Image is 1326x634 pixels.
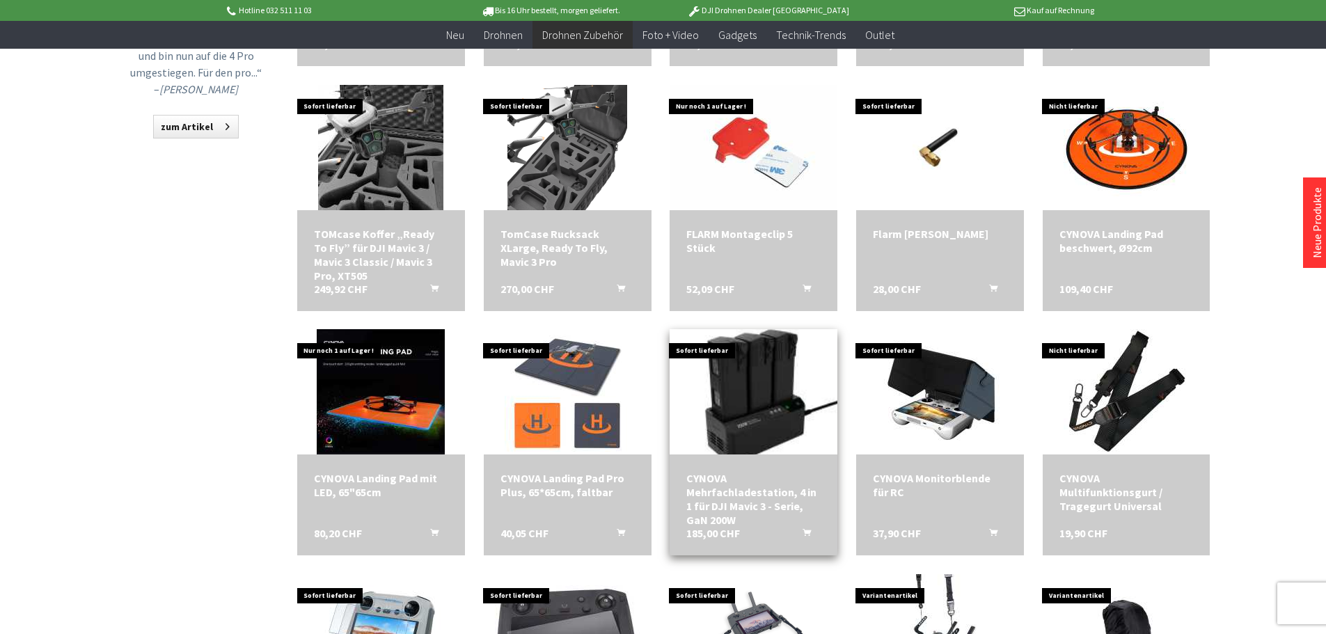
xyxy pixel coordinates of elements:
[686,227,821,255] a: FLARM Montageclip 5 Stück 52,09 CHF In den Warenkorb
[474,21,532,49] a: Drohnen
[1064,85,1189,210] img: CYNOVA Landing Pad beschwert, Ø92cm
[127,31,266,97] p: „Hatte bisher die Mavic 3 Pro und bin nun auf die 4 Pro umgestiegen. Für den pro...“ –
[500,471,635,499] a: CYNOVA Landing Pad Pro Plus, 65*65cm, faltbar 40,05 CHF In den Warenkorb
[877,2,1094,19] p: Kauf auf Rechnung
[318,85,443,210] img: TOMcase Koffer „Ready To Fly” für DJI Mavic 3 / Mavic 3 Classic / Mavic 3 Pro, XT505
[873,526,921,540] span: 37,90 CHF
[314,227,448,283] div: TOMcase Koffer „Ready To Fly” für DJI Mavic 3 / Mavic 3 Classic / Mavic 3 Pro, XT505
[159,82,238,96] em: [PERSON_NAME]
[1059,227,1194,255] a: CYNOVA Landing Pad beschwert, Ø92cm 109,40 CHF
[873,471,1007,499] div: CYNOVA Monitorblende für RC
[873,282,921,296] span: 28,00 CHF
[1059,471,1194,513] a: CYNOVA Multifunktionsgurt / Tragegurt Universal 19,90 CHF
[873,227,1007,241] div: Flarm [PERSON_NAME]
[1059,227,1194,255] div: CYNOVA Landing Pad beschwert, Ø92cm
[642,28,699,42] span: Foto + Video
[500,526,548,540] span: 40,05 CHF
[1059,471,1194,513] div: CYNOVA Multifunktionsgurt / Tragegurt Universal
[600,526,633,544] button: In den Warenkorb
[446,28,464,42] span: Neu
[686,282,734,296] span: 52,09 CHF
[865,28,894,42] span: Outlet
[413,526,447,544] button: In den Warenkorb
[972,282,1006,300] button: In den Warenkorb
[786,282,819,300] button: In den Warenkorb
[670,85,837,210] img: FLARM Montageclip 5 Stück
[1059,526,1107,540] span: 19,90 CHF
[314,471,448,499] div: CYNOVA Landing Pad mit LED, 65"65cm
[686,526,740,540] span: 185,00 CHF
[314,471,448,499] a: CYNOVA Landing Pad mit LED, 65"65cm 80,20 CHF In den Warenkorb
[686,471,821,527] div: CYNOVA Mehrfachladestation, 4 in 1 für DJI Mavic 3 - Serie, GaN 200W
[317,329,445,454] img: CYNOVA Landing Pad mit LED, 65"65cm
[500,471,635,499] div: CYNOVA Landing Pad Pro Plus, 65*65cm, faltbar
[1064,329,1189,454] img: CYNOVA Multifunktionsgurt / Tragegurt Universal
[856,95,1024,200] img: Flarm Aurora Antenne
[709,21,766,49] a: Gadgets
[1310,187,1324,258] a: Neue Produkte
[600,282,633,300] button: In den Warenkorb
[686,471,821,527] a: CYNOVA Mehrfachladestation, 4 in 1 für DJI Mavic 3 - Serie, GaN 200W 185,00 CHF In den Warenkorb
[766,21,855,49] a: Technik-Trends
[972,526,1006,544] button: In den Warenkorb
[500,282,554,296] span: 270,00 CHF
[507,85,627,210] img: TomCase Rucksack XLarge, Ready To Fly, Mavic 3 Pro
[666,304,842,480] img: CYNOVA Mehrfachladestation, 4 in 1 für DJI Mavic 3 - Serie, GaN 200W
[718,28,757,42] span: Gadgets
[436,21,474,49] a: Neu
[500,227,635,269] a: TomCase Rucksack XLarge, Ready To Fly, Mavic 3 Pro 270,00 CHF In den Warenkorb
[153,115,239,138] a: zum Artikel
[659,2,876,19] p: DJI Drohnen Dealer [GEOGRAPHIC_DATA]
[314,282,368,296] span: 249,92 CHF
[1059,282,1113,296] span: 109,40 CHF
[532,21,633,49] a: Drohnen Zubehör
[633,21,709,49] a: Foto + Video
[776,28,846,42] span: Technik-Trends
[484,28,523,42] span: Drohnen
[686,227,821,255] div: FLARM Montageclip 5 Stück
[500,227,635,269] div: TomCase Rucksack XLarge, Ready To Fly, Mavic 3 Pro
[873,227,1007,241] a: Flarm [PERSON_NAME] 28,00 CHF In den Warenkorb
[542,28,623,42] span: Drohnen Zubehör
[855,21,904,49] a: Outlet
[505,329,630,454] img: CYNOVA Landing Pad Pro Plus, 65*65cm, faltbar
[877,329,1002,454] img: CYNOVA Monitorblende für RC
[786,526,819,544] button: In den Warenkorb
[314,526,362,540] span: 80,20 CHF
[413,282,447,300] button: In den Warenkorb
[442,2,659,19] p: Bis 16 Uhr bestellt, morgen geliefert.
[225,2,442,19] p: Hotline 032 511 11 03
[873,471,1007,499] a: CYNOVA Monitorblende für RC 37,90 CHF In den Warenkorb
[314,227,448,283] a: TOMcase Koffer „Ready To Fly” für DJI Mavic 3 / Mavic 3 Classic / Mavic 3 Pro, XT505 249,92 CHF I...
